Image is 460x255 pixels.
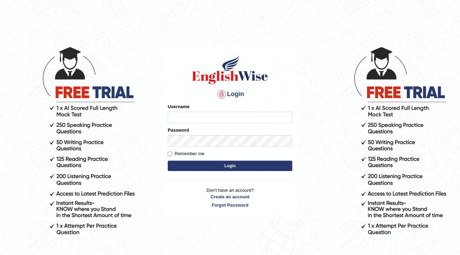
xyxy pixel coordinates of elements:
a: Forgot Password [168,202,292,208]
a: Create an account [168,193,292,200]
h4: Login [168,89,292,100]
label: Remember me [168,150,204,157]
button: Login [168,161,292,171]
input: Remember me [168,152,172,156]
label: Password [168,127,189,133]
label: Username [168,103,190,110]
p: Don't have an account? [168,187,292,208]
img: Logo of English Wise sign in for intelligent practice with AI [191,54,269,85]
